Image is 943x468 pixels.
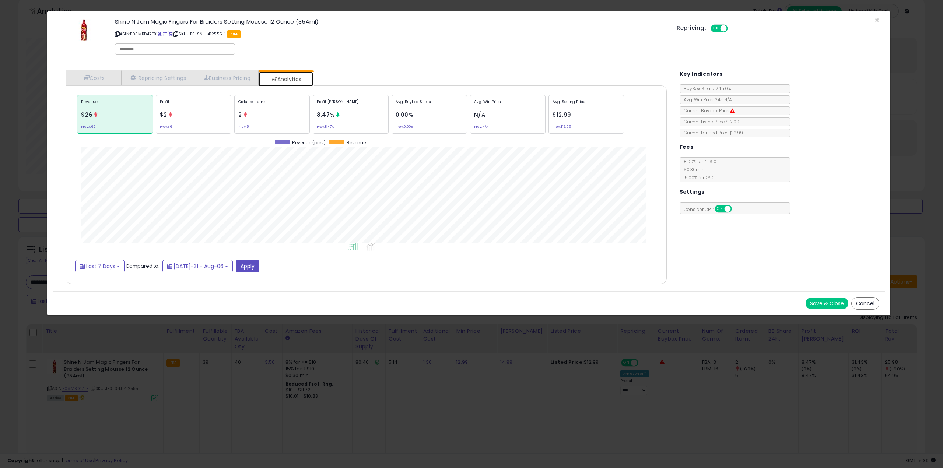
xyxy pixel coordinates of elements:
[680,119,739,125] span: Current Listed Price: $12.99
[163,31,167,37] a: All offer listings
[121,70,194,85] a: Repricing Settings
[680,175,715,181] span: 15.00 % for > $10
[874,15,879,25] span: ×
[680,96,732,103] span: Avg. Win Price 24h: N/A
[81,126,95,128] small: Prev: $65
[194,70,259,85] a: Business Pricing
[680,130,743,136] span: Current Landed Price: $12.99
[680,142,694,152] h5: Fees
[236,260,259,272] button: Apply
[115,28,666,40] p: ASIN: B08MBD47TX | SKU: JBS-SNJ-412555-1
[730,109,735,113] i: Suppressed Buy Box
[317,111,334,119] span: 8.47%
[474,126,488,128] small: Prev: N/A
[86,263,115,270] span: Last 7 Days
[396,126,413,128] small: Prev: 0.00%
[115,19,666,24] h3: Shine N Jam Magic Fingers For Braiders Setting Mousse 12 Ounce (354ml)
[158,31,162,37] a: BuyBox page
[680,158,716,181] span: 8.00 % for <= $10
[81,111,92,119] span: $26
[396,99,463,110] p: Avg. Buybox Share
[238,99,306,110] p: Ordered Items
[227,30,241,38] span: FBA
[160,126,172,128] small: Prev: $6
[160,111,167,119] span: $2
[292,140,326,146] span: Revenue (prev)
[727,25,739,32] span: OFF
[680,206,742,212] span: Consider CPT:
[126,262,159,269] span: Compared to:
[715,206,725,212] span: ON
[680,187,705,197] h5: Settings
[160,99,227,110] p: Profit
[730,206,742,212] span: OFF
[81,99,148,110] p: Revenue
[66,70,121,85] a: Costs
[680,166,705,173] span: $0.30 min
[553,111,571,119] span: $12.99
[680,70,723,79] h5: Key Indicators
[168,31,172,37] a: Your listing only
[806,298,848,309] button: Save & Close
[677,25,706,31] h5: Repricing:
[711,25,721,32] span: ON
[553,126,571,128] small: Prev: $12.99
[317,99,384,110] p: Profit [PERSON_NAME]
[238,126,249,128] small: Prev: 5
[347,140,366,146] span: Revenue
[173,263,224,270] span: [DATE]-31 - Aug-06
[553,99,620,110] p: Avg. Selling Price
[317,126,334,128] small: Prev: 8.47%
[680,108,735,114] span: Current Buybox Price:
[851,297,879,310] button: Cancel
[680,85,731,92] span: BuyBox Share 24h: 0%
[73,19,95,41] img: 31wK0ndkbEL._SL60_.jpg
[396,111,413,119] span: 0.00%
[474,99,541,110] p: Avg. Win Price
[259,72,313,87] a: Analytics
[238,111,242,119] span: 2
[474,111,485,119] span: N/A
